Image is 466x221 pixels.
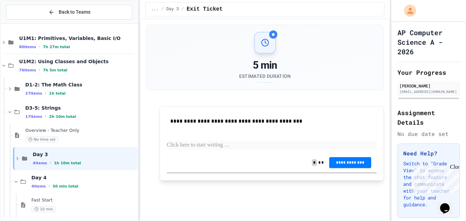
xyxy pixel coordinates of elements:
span: 7h 5m total [43,68,68,72]
span: U1M2: Using Classes and Objects [19,58,136,65]
div: No due date set [397,130,460,138]
span: 17 items [25,114,42,119]
span: 7h 27m total [43,45,70,49]
span: Day 3 [33,151,136,157]
h2: Assignment Details [397,108,460,127]
iframe: chat widget [409,164,459,193]
span: 27 items [25,91,42,96]
div: [PERSON_NAME] [399,83,458,89]
h3: Need Help? [403,149,454,157]
span: Overview - Teacher Only [25,128,136,134]
span: 4 items [33,161,47,165]
div: 5 min [239,59,291,71]
span: D3-5: Strings [25,105,136,111]
span: Exit Ticket [187,5,223,13]
span: 1h 10m total [54,161,81,165]
div: [EMAIL_ADDRESS][DOMAIN_NAME] [399,89,458,94]
button: Back to Teams [6,5,132,19]
span: • [48,183,50,189]
span: D1-2: The Math Class [25,82,136,88]
iframe: chat widget [437,194,459,214]
h2: Your Progress [397,68,460,77]
span: Day 3 [166,6,179,12]
p: Switch to "Grade View" to access the chat feature and communicate with your teacher for help and ... [403,160,454,208]
div: Chat with us now!Close [3,3,47,43]
span: • [39,44,40,50]
span: 50 min total [53,184,78,189]
span: • [45,114,46,119]
h1: AP Computer Science A - 2026 [397,28,460,56]
span: 76 items [19,68,36,72]
span: • [39,67,40,73]
span: 1h total [49,91,66,96]
span: 80 items [19,45,36,49]
span: / [181,6,184,12]
div: My Account [397,3,418,18]
span: 2h 10m total [49,114,76,119]
span: • [45,91,46,96]
div: Estimated Duration [239,73,291,80]
span: Day 4 [31,175,136,181]
span: 4 items [31,184,46,189]
span: / [161,6,164,12]
span: Back to Teams [59,9,90,16]
span: • [50,160,51,166]
span: No time set [25,136,59,143]
span: Fast Start [31,197,136,203]
span: U1M1: Primitives, Variables, Basic I/O [19,35,136,41]
span: 10 min [31,206,56,212]
span: ... [151,6,159,12]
